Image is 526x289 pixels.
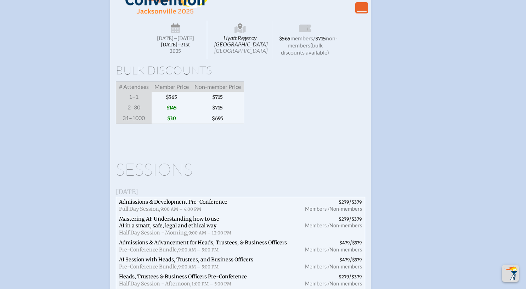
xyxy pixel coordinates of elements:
[119,199,227,205] span: Admissions & Development Pre-Conference
[281,42,329,56] span: (bulk discounts available)
[188,230,231,236] span: 9:00 AM – 12:00 PM
[192,281,231,287] span: 1:00 PM – 5:00 PM
[161,42,190,48] span: [DATE]–⁠21st
[192,113,244,124] span: $695
[119,263,178,270] span: Pre-Conference Bundle,
[315,36,326,42] span: $715
[152,102,192,113] span: $145
[116,113,152,124] span: 31–1000
[313,35,315,41] span: /
[119,239,287,246] span: Admissions & Advancement for Heads, Trustees, & Business Officers
[178,247,219,253] span: 9:00 AM – 5:00 PM
[329,246,362,253] span: Non-members
[339,274,349,279] span: $279
[192,81,244,92] span: Non-member Price
[119,256,253,263] span: AI Session with Heads, Trustees, and Business Officers
[116,92,152,102] span: 1–1
[351,216,362,222] span: $379
[305,222,329,228] span: Members /
[339,257,350,262] span: $479
[305,263,329,270] span: Members /
[351,199,362,205] span: $379
[288,35,338,49] span: non-members
[152,92,192,102] span: $565
[150,49,202,54] span: 2025
[192,102,244,113] span: $715
[119,206,160,212] span: Full Day Session,
[297,214,365,238] span: /
[352,257,362,262] span: $579
[214,47,267,54] span: [GEOGRAPHIC_DATA]
[503,266,517,280] img: To the top
[329,280,362,287] span: Non-members
[116,102,152,113] span: 2–30
[160,206,201,212] span: 9:00 AM – 4:00 PM
[305,246,329,253] span: Members /
[339,240,350,245] span: $479
[502,265,519,282] button: Scroll Top
[297,272,365,289] span: /
[119,273,247,280] span: Heads, Trustees & Business Officers Pre-Conference
[152,81,192,92] span: Member Price
[329,222,362,228] span: Non-members
[178,264,219,270] span: 9:00 AM – 5:00 PM
[329,263,362,270] span: Non-members
[329,206,362,212] span: Non-members
[297,238,365,255] span: /
[119,229,188,236] span: Half Day Session - Morning,
[297,197,365,214] span: /
[339,216,349,222] span: $279
[119,280,192,287] span: Half Day Session - Afternoon,
[305,206,329,212] span: Members /
[352,240,362,245] span: $579
[209,21,272,59] span: Hyatt Regency [GEOGRAPHIC_DATA]
[305,280,329,287] span: Members /
[297,255,365,272] span: /
[119,216,219,229] span: Mastering AI: Understanding how to use AI in a smart, safe, legal and ethical way
[152,113,192,124] span: $30
[174,35,194,41] span: –[DATE]
[339,199,349,205] span: $279
[290,35,313,41] span: members
[116,81,152,92] span: # Attendees
[116,161,365,178] h1: Sessions
[119,246,178,253] span: Pre-Conference Bundle,
[192,92,244,102] span: $715
[116,64,365,76] h1: Bulk Discounts
[279,36,290,42] span: $565
[116,188,138,196] span: [DATE]
[157,35,174,41] span: [DATE]
[351,274,362,279] span: $379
